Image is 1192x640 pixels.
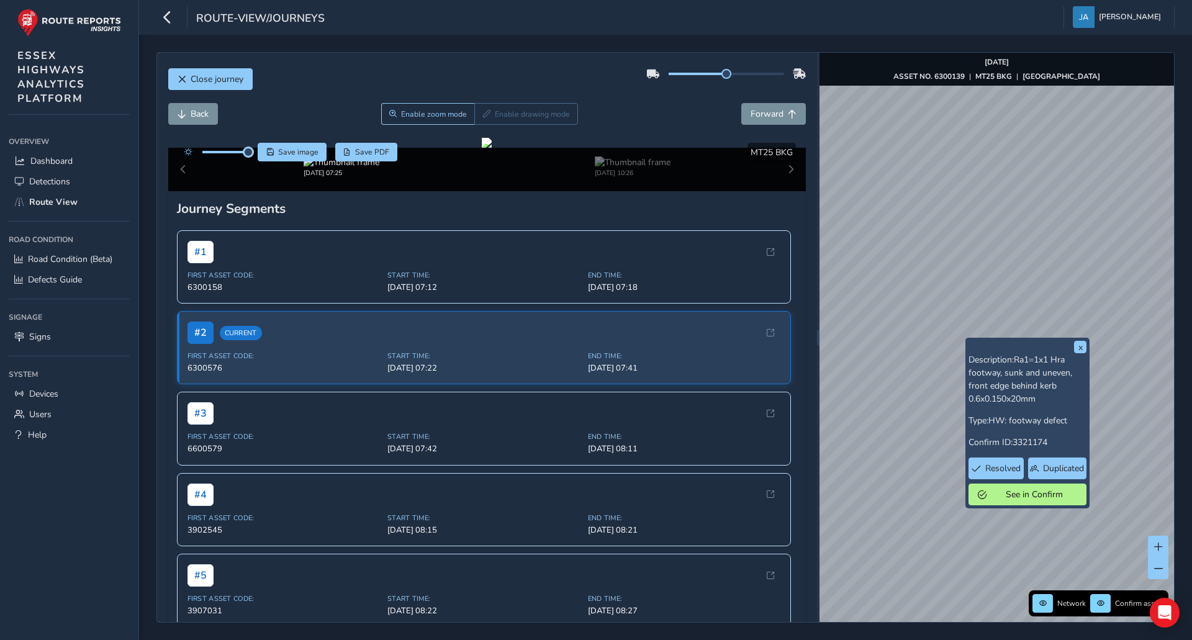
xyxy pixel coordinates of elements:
div: Open Intercom Messenger [1150,598,1180,628]
span: Dashboard [30,155,73,167]
span: Start Time: [387,271,580,280]
span: # 1 [187,241,214,263]
a: Defects Guide [9,269,130,290]
span: # 2 [187,322,214,344]
span: Signs [29,331,51,343]
span: End Time: [588,271,781,280]
span: First Asset Code: [187,351,381,361]
span: # 5 [187,564,214,587]
span: First Asset Code: [187,432,381,441]
a: Detections [9,171,130,192]
span: MT25 BKG [751,146,793,158]
img: diamond-layout [1073,6,1095,28]
span: [DATE] 07:41 [588,363,781,374]
button: Zoom [381,103,475,125]
span: [DATE] 08:15 [387,525,580,536]
span: Save PDF [355,147,389,157]
span: [DATE] 08:11 [588,443,781,454]
span: Defects Guide [28,274,82,286]
span: Route View [29,196,78,208]
p: Type: [968,414,1086,427]
button: [PERSON_NAME] [1073,6,1165,28]
span: 3321174 [1013,436,1047,448]
div: [DATE] 10:26 [595,168,670,178]
div: [DATE] 07:25 [304,168,379,178]
span: Save image [278,147,318,157]
span: Help [28,429,47,441]
span: # 3 [187,402,214,425]
span: Devices [29,388,58,400]
div: | | [893,71,1100,81]
button: Forward [741,103,806,125]
span: Start Time: [387,594,580,603]
div: Road Condition [9,230,130,249]
strong: [DATE] [985,57,1009,67]
a: Devices [9,384,130,404]
span: End Time: [588,594,781,603]
span: Back [191,108,209,120]
span: [DATE] 07:12 [387,282,580,293]
strong: ASSET NO. 6300139 [893,71,965,81]
div: Journey Segments [177,200,798,217]
span: Forward [751,108,783,120]
span: Road Condition (Beta) [28,253,112,265]
a: Help [9,425,130,445]
span: Confirm assets [1115,598,1165,608]
strong: [GEOGRAPHIC_DATA] [1023,71,1100,81]
span: Network [1057,598,1086,608]
span: HW: footway defect [988,415,1067,426]
span: Detections [29,176,70,187]
a: Signs [9,327,130,347]
img: rr logo [17,9,121,37]
span: End Time: [588,351,781,361]
span: [DATE] 08:27 [588,605,781,616]
span: Start Time: [387,432,580,441]
span: Users [29,408,52,420]
span: First Asset Code: [187,594,381,603]
button: Back [168,103,218,125]
strong: MT25 BKG [975,71,1012,81]
a: Road Condition (Beta) [9,249,130,269]
span: 3902545 [187,525,381,536]
span: Current [220,326,262,340]
span: 6600579 [187,443,381,454]
span: 3907031 [187,605,381,616]
img: Thumbnail frame [304,156,379,168]
p: Confirm ID: [968,436,1086,449]
span: [DATE] 08:22 [387,605,580,616]
span: See in Confirm [991,489,1077,500]
a: Route View [9,192,130,212]
span: Close journey [191,73,243,85]
div: Signage [9,308,130,327]
span: # 4 [187,484,214,506]
span: [DATE] 07:42 [387,443,580,454]
div: Overview [9,132,130,151]
span: [DATE] 07:22 [387,363,580,374]
span: Start Time: [387,351,580,361]
span: Start Time: [387,513,580,523]
button: Close journey [168,68,253,90]
span: [DATE] 07:18 [588,282,781,293]
a: Users [9,404,130,425]
span: Ra1=1x1 Hra footway, sunk and uneven, front edge behind kerb 0.6x0.150x20mm [968,354,1072,405]
span: Resolved [985,462,1021,474]
button: Resolved [968,457,1024,479]
span: 6300576 [187,363,381,374]
a: Dashboard [9,151,130,171]
span: First Asset Code: [187,271,381,280]
button: PDF [335,143,398,161]
button: x [1074,341,1086,353]
button: See in Confirm [968,484,1086,505]
span: First Asset Code: [187,513,381,523]
span: ESSEX HIGHWAYS ANALYTICS PLATFORM [17,48,85,106]
span: Duplicated [1043,462,1084,474]
span: End Time: [588,513,781,523]
div: System [9,365,130,384]
span: [DATE] 08:21 [588,525,781,536]
button: Duplicated [1028,457,1086,479]
button: Save [258,143,327,161]
span: [PERSON_NAME] [1099,6,1161,28]
img: Thumbnail frame [595,156,670,168]
span: Enable zoom mode [401,109,467,119]
span: route-view/journeys [196,11,325,28]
